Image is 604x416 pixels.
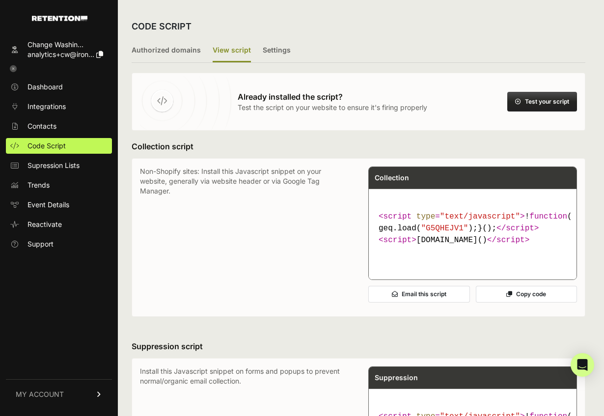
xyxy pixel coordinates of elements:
[529,212,577,221] span: ( )
[6,217,112,232] a: Reactivate
[27,40,103,50] div: Change Washin...
[27,82,63,92] span: Dashboard
[27,141,66,151] span: Code Script
[476,286,577,303] button: Copy code
[375,207,571,250] code: [DOMAIN_NAME]()
[6,99,112,114] a: Integrations
[506,224,534,233] span: script
[368,286,470,303] button: Email this script
[27,180,50,190] span: Trends
[6,197,112,213] a: Event Details
[132,39,201,62] label: Authorized domains
[27,50,94,58] span: analytics+cw@iron...
[384,212,412,221] span: script
[6,158,112,173] a: Supression Lists
[263,39,291,62] label: Settings
[529,212,567,221] span: function
[27,239,54,249] span: Support
[369,367,577,388] div: Suppression
[369,167,577,189] div: Collection
[6,138,112,154] a: Code Script
[238,91,427,103] h3: Already installed the script?
[421,224,468,233] span: "G5QHEJV1"
[6,177,112,193] a: Trends
[132,20,192,33] h2: CODE SCRIPT
[32,16,87,21] img: Retention.com
[6,37,112,62] a: Change Washin... analytics+cw@iron...
[213,39,251,62] label: View script
[140,166,349,308] p: Non-Shopify sites: Install this Javascript snippet on your website, generally via website header ...
[238,103,427,112] p: Test the script on your website to ensure it's firing properly
[379,212,525,221] span: < = >
[6,379,112,409] a: MY ACCOUNT
[496,236,525,245] span: script
[27,220,62,229] span: Reactivate
[132,140,585,152] h3: Collection script
[27,200,69,210] span: Event Details
[27,121,56,131] span: Contacts
[416,212,435,221] span: type
[16,389,64,399] span: MY ACCOUNT
[27,102,66,111] span: Integrations
[496,224,539,233] span: </ >
[571,353,594,377] div: Open Intercom Messenger
[6,79,112,95] a: Dashboard
[379,236,416,245] span: < >
[487,236,529,245] span: </ >
[27,161,80,170] span: Supression Lists
[507,92,577,111] button: Test your script
[384,236,412,245] span: script
[132,340,585,352] h3: Suppression script
[6,236,112,252] a: Support
[440,212,520,221] span: "text/javascript"
[6,118,112,134] a: Contacts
